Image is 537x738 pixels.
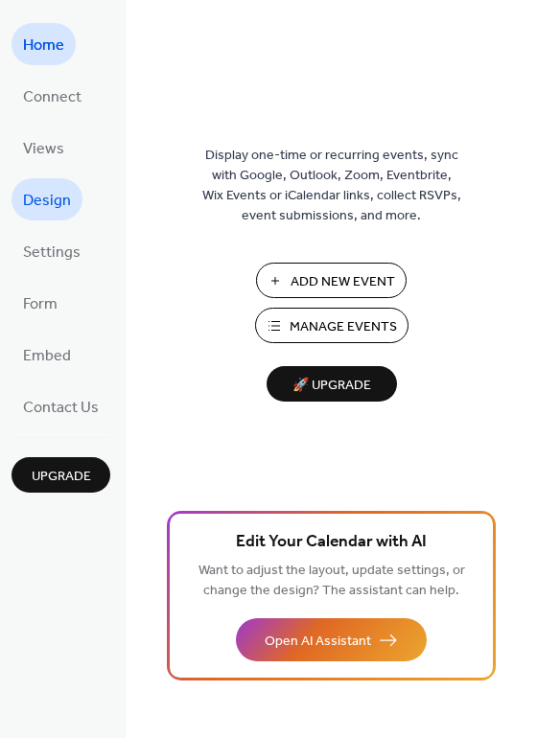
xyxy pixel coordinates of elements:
[236,618,427,661] button: Open AI Assistant
[198,558,465,604] span: Want to adjust the layout, update settings, or change the design? The assistant can help.
[23,186,71,217] span: Design
[291,272,395,292] span: Add New Event
[202,146,461,226] span: Display one-time or recurring events, sync with Google, Outlook, Zoom, Eventbrite, Wix Events or ...
[23,238,81,268] span: Settings
[256,263,407,298] button: Add New Event
[255,308,409,343] button: Manage Events
[12,385,110,427] a: Contact Us
[12,23,76,65] a: Home
[12,334,82,376] a: Embed
[12,230,92,272] a: Settings
[267,366,397,402] button: 🚀 Upgrade
[12,75,93,117] a: Connect
[236,529,427,556] span: Edit Your Calendar with AI
[23,289,58,320] span: Form
[12,178,82,220] a: Design
[265,632,371,652] span: Open AI Assistant
[12,282,69,324] a: Form
[23,393,99,424] span: Contact Us
[23,31,64,61] span: Home
[12,457,110,493] button: Upgrade
[23,341,71,372] span: Embed
[12,127,76,169] a: Views
[32,467,91,487] span: Upgrade
[23,134,64,165] span: Views
[290,317,397,337] span: Manage Events
[23,82,82,113] span: Connect
[278,373,385,399] span: 🚀 Upgrade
